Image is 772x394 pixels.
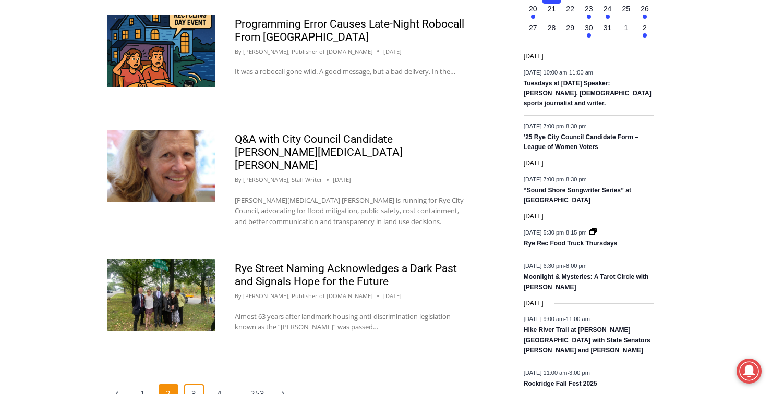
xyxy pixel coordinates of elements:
[251,101,505,130] a: Intern @ [DOMAIN_NAME]
[235,195,466,227] p: [PERSON_NAME][MEDICAL_DATA] [PERSON_NAME] is running for Rye City Council, advocating for flood m...
[569,69,593,75] span: 11:00 am
[529,23,537,32] time: 27
[235,133,403,171] a: Q&A with City Council Candidate [PERSON_NAME][MEDICAL_DATA] [PERSON_NAME]
[624,23,628,32] time: 1
[531,15,535,19] em: Has events
[580,22,598,41] button: 30 Has events
[566,263,587,269] span: 8:00 pm
[524,370,590,376] time: -
[107,130,215,202] img: (PHOTO: City council candidate Robin Thrush Jovanovich. Contributed.)
[383,291,402,301] time: [DATE]
[235,291,242,301] span: By
[263,1,493,101] div: "We would have speakers with experience in local journalism speak to us about their experiences a...
[524,69,568,75] span: [DATE] 10:00 am
[561,4,580,22] button: 22
[524,187,631,205] a: “Sound Shore Songwriter Series” at [GEOGRAPHIC_DATA]
[524,212,544,221] time: [DATE]
[524,380,597,388] a: Rockridge Fall Fest 2025
[235,47,242,56] span: By
[524,4,542,22] button: 20 Has events
[524,240,617,248] a: Rye Rec Food Truck Thursdays
[524,69,593,75] time: -
[548,23,556,32] time: 28
[566,5,574,13] time: 22
[622,5,631,13] time: 25
[529,5,537,13] time: 20
[617,22,635,41] button: 1
[524,326,650,355] a: Hike River Trail at [PERSON_NAME][GEOGRAPHIC_DATA] with State Senators [PERSON_NAME] and [PERSON_...
[524,229,588,235] time: -
[585,23,593,32] time: 30
[524,122,564,129] span: [DATE] 7:00 pm
[524,299,544,309] time: [DATE]
[566,176,587,182] span: 8:30 pm
[524,263,564,269] span: [DATE] 6:30 pm
[566,23,574,32] time: 29
[635,4,654,22] button: 26 Has events
[524,52,544,61] time: [DATE]
[524,316,564,322] span: [DATE] 9:00 am
[235,18,464,43] a: Programming Error Causes Late-Night Robocall From [GEOGRAPHIC_DATA]
[524,80,652,108] a: Tuesdays at [DATE] Speaker: [PERSON_NAME], [DEMOGRAPHIC_DATA] sports journalist and writer.
[580,4,598,22] button: 23 Has events
[643,23,647,32] time: 2
[235,262,457,288] a: Rye Street Naming Acknowledges a Dark Past and Signals Hope for the Future
[273,104,484,127] span: Intern @ [DOMAIN_NAME]
[524,370,568,376] span: [DATE] 11:00 am
[598,4,617,22] button: 24 Has events
[548,5,556,13] time: 21
[243,176,322,183] a: [PERSON_NAME], Staff Writer
[542,22,561,41] button: 28
[524,176,587,182] time: -
[587,15,591,19] em: Has events
[635,22,654,41] button: 2 Has events
[604,5,612,13] time: 24
[643,15,647,19] em: Has events
[243,292,373,300] a: [PERSON_NAME], Publisher of [DOMAIN_NAME]
[235,66,466,77] p: It was a robocall gone wild. A good message, but a bad delivery. In the…
[524,229,564,235] span: [DATE] 5:30 pm
[566,229,587,235] span: 8:15 pm
[643,33,647,38] em: Has events
[524,133,638,152] a: ’25 Rye City Council Candidate Form – League of Women Voters
[235,175,242,184] span: By
[617,4,635,22] button: 25
[333,175,351,184] time: [DATE]
[107,259,215,331] img: (PHOTO: The Paul & Orial Redd Way street naming at the Rye train station on September 27, 2025. L...
[569,370,590,376] span: 3:00 pm
[524,273,649,291] a: Moonlight & Mysteries: A Tarot Circle with [PERSON_NAME]
[566,122,587,129] span: 8:30 pm
[524,22,542,41] button: 27
[243,47,373,55] a: [PERSON_NAME], Publisher of [DOMAIN_NAME]
[566,316,590,322] span: 11:00 am
[598,22,617,41] button: 31
[107,15,215,87] img: (PHOTO: Robocall gone wild. Credit: MyRye.com via ChatGPT.)
[561,22,580,41] button: 29
[524,176,564,182] span: [DATE] 7:00 pm
[383,47,402,56] time: [DATE]
[524,263,587,269] time: -
[587,33,591,38] em: Has events
[524,316,590,322] time: -
[641,5,649,13] time: 26
[604,23,612,32] time: 31
[235,311,466,333] p: Almost 63 years after landmark housing anti-discrimination legislation known as the “[PERSON_NAME...
[542,4,561,22] button: 21
[524,158,544,168] time: [DATE]
[524,122,587,129] time: -
[585,5,593,13] time: 23
[606,15,610,19] em: Has events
